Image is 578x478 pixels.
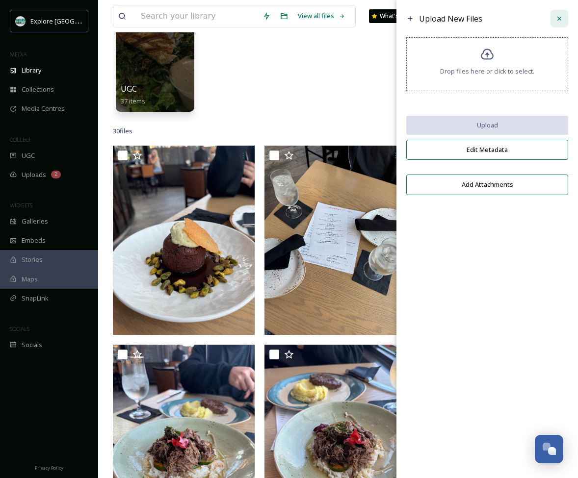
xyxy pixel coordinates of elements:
[22,170,46,179] span: Uploads
[10,201,32,209] span: WIDGETS
[535,435,563,463] button: Open Chat
[440,67,534,76] span: Drop files here or click to select.
[35,465,63,471] span: Privacy Policy
[10,325,29,332] span: SOCIALS
[22,104,65,113] span: Media Centres
[406,175,568,195] button: Add Attachments
[369,9,418,23] a: What's New
[22,236,46,245] span: Embeds
[51,171,61,178] div: 2
[22,255,43,264] span: Stories
[121,83,137,94] span: UGC
[113,146,255,334] img: Single Barrel Sept 2025-8.jpg
[406,140,568,160] button: Edit Metadata
[10,50,27,58] span: MEDIA
[10,136,31,143] span: COLLECT
[264,146,406,334] img: Single Barrel Sept 2025.jpg
[22,294,49,303] span: SnapLink
[35,461,63,473] a: Privacy Policy
[136,5,258,27] input: Search your library
[121,97,145,105] span: 37 items
[293,6,350,25] a: View all files
[22,217,48,226] span: Galleries
[22,66,41,75] span: Library
[419,13,482,24] span: Upload New Files
[22,85,54,94] span: Collections
[121,84,145,105] a: UGC37 items
[16,16,26,26] img: 67e7af72-b6c8-455a-acf8-98e6fe1b68aa.avif
[406,116,568,135] button: Upload
[22,275,38,284] span: Maps
[22,340,42,350] span: Socials
[22,151,35,160] span: UGC
[30,16,165,25] span: Explore [GEOGRAPHIC_DATA][PERSON_NAME]
[113,126,132,136] span: 30 file s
